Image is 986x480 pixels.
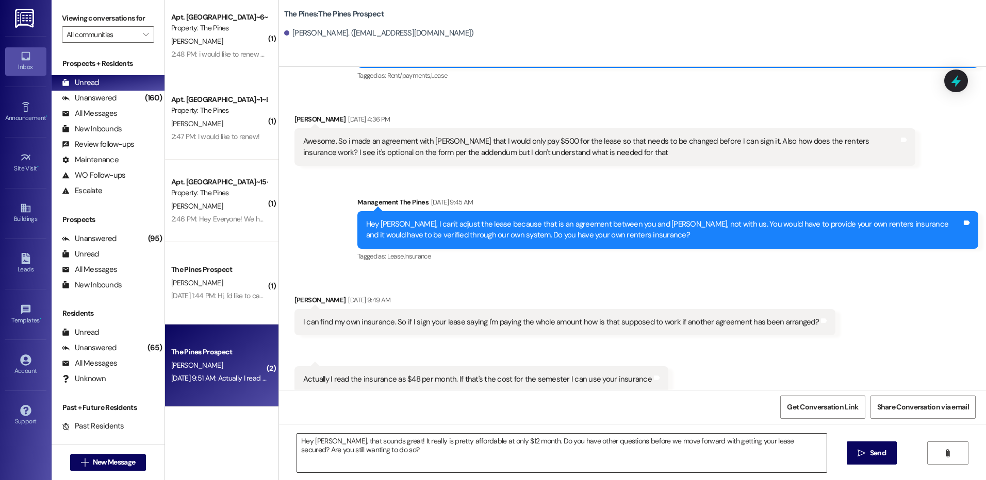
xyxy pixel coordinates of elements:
div: Property: The Pines [171,105,267,116]
div: Management The Pines [357,197,978,211]
div: Awesome. So i made an agreement with [PERSON_NAME] that I would only pay $500 for the lease so th... [303,136,899,158]
a: Account [5,351,46,379]
div: [PERSON_NAME]. ([EMAIL_ADDRESS][DOMAIN_NAME]) [284,28,474,39]
button: New Message [70,454,146,471]
div: I can find my own insurance. So if I sign your lease saying I'm paying the whole amount how is th... [303,317,819,328]
span: [PERSON_NAME] [171,201,223,211]
div: Unanswered [62,233,117,244]
div: Hey [PERSON_NAME], I can't adjust the lease because that is an agreement between you and [PERSON_... [366,219,962,241]
div: 2:47 PM: I would like to renew! [171,132,259,141]
div: [PERSON_NAME] [294,114,915,128]
label: Viewing conversations for [62,10,154,26]
div: Apt. [GEOGRAPHIC_DATA]~1~E, [GEOGRAPHIC_DATA] (Women's) The Pines [171,94,267,105]
button: Send [847,441,897,465]
div: (95) [145,231,165,247]
div: [DATE] 4:36 PM [346,114,390,125]
div: (160) [142,90,165,106]
div: [DATE] 9:49 AM [346,295,390,305]
div: Property: The Pines [171,23,267,33]
div: Future Residents [62,436,132,447]
span: New Message [93,457,135,468]
div: New Inbounds [62,124,122,134]
span: Rent/payments , [387,71,431,80]
a: Templates • [5,301,46,329]
div: Tagged as: [357,68,978,83]
div: [DATE] 9:45 AM [429,197,473,208]
div: Past Residents [62,421,124,432]
div: [DATE] 9:51 AM: Actually I read the insurance as $48 per month. If that's the cost for the semest... [171,373,534,383]
b: The Pines: The Pines Prospect [284,9,384,20]
div: Escalate [62,185,102,196]
a: Support [5,402,46,430]
span: [PERSON_NAME] [171,37,223,46]
i:  [81,458,89,467]
div: (65) [145,340,165,356]
i:  [858,449,865,457]
div: [PERSON_NAME] [294,295,835,309]
img: ResiDesk Logo [15,9,36,28]
a: Site Visit • [5,149,46,177]
button: Get Conversation Link [780,396,865,419]
div: All Messages [62,358,117,369]
div: Residents [52,308,165,319]
div: Review follow-ups [62,139,134,150]
input: All communities [67,26,138,43]
div: Unread [62,327,99,338]
div: All Messages [62,264,117,275]
div: 2:48 PM: i would like to renew for winter! where can I do that? [171,49,354,59]
span: Send [870,448,886,458]
span: Insurance [404,252,431,261]
div: New Inbounds [62,280,122,290]
span: [PERSON_NAME] [171,119,223,128]
a: Leads [5,250,46,278]
div: Unknown [62,373,106,384]
div: [DATE] 1:44 PM: Hi, I'd like to cancel the application for the winter semester unfortunately. I'm... [171,291,653,300]
span: Lease , [387,252,404,261]
div: All Messages [62,108,117,119]
div: Unread [62,77,99,88]
span: [PERSON_NAME] [171,278,223,287]
span: Share Conversation via email [877,402,969,413]
span: • [40,315,41,322]
a: Inbox [5,47,46,75]
div: Actually I read the insurance as $48 per month. If that's the cost for the semester I can use you... [303,374,652,385]
div: Maintenance [62,155,119,165]
div: Property: The Pines [171,187,267,198]
span: Lease [431,71,448,80]
div: Apt. [GEOGRAPHIC_DATA]~15~B, [GEOGRAPHIC_DATA] (Women's) The Pines [171,177,267,187]
span: Get Conversation Link [787,402,858,413]
i:  [143,30,149,39]
div: Prospects + Residents [52,58,165,69]
textarea: Hey [PERSON_NAME], that sounds great! It really is pretty affordable at only $12 month. Do you ha... [297,434,826,472]
div: Past + Future Residents [52,402,165,413]
span: [PERSON_NAME] [171,361,223,370]
span: • [46,113,47,120]
div: Tagged as: [357,249,978,264]
button: Share Conversation via email [870,396,976,419]
a: Buildings [5,199,46,227]
span: • [37,163,39,170]
div: WO Follow-ups [62,170,125,181]
div: The Pines Prospect [171,347,267,357]
div: The Pines Prospect [171,264,267,275]
i:  [944,449,951,457]
div: Unread [62,249,99,260]
div: Apt. [GEOGRAPHIC_DATA]~6~A, North BLDG (Women's) The Pines [171,12,267,23]
div: Prospects [52,214,165,225]
div: Unanswered [62,93,117,104]
div: Unanswered [62,342,117,353]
